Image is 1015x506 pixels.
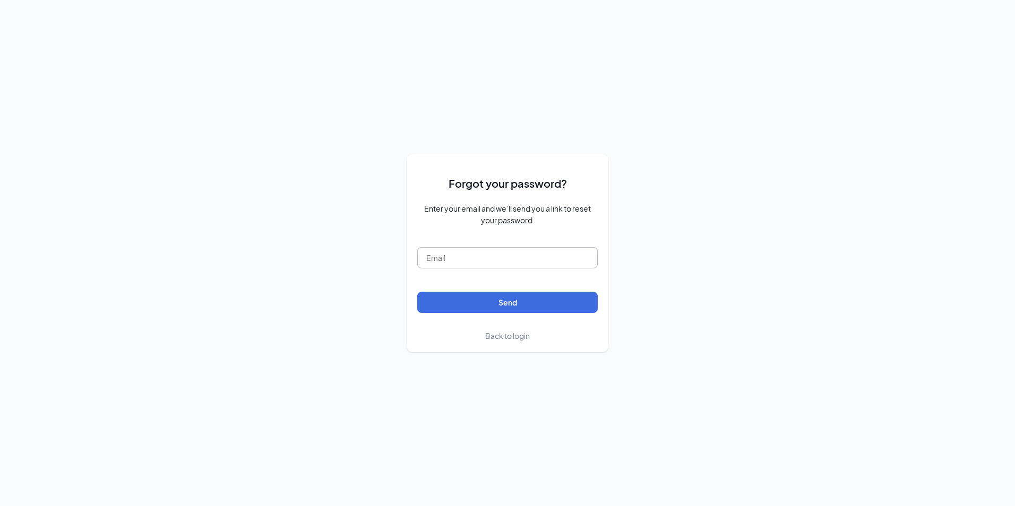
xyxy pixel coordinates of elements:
[485,331,530,341] span: Back to login
[449,175,567,191] span: Forgot your password?
[417,292,598,313] button: Send
[417,203,598,226] span: Enter your email and we’ll send you a link to reset your password.
[417,247,598,268] input: Email
[485,330,530,342] a: Back to login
